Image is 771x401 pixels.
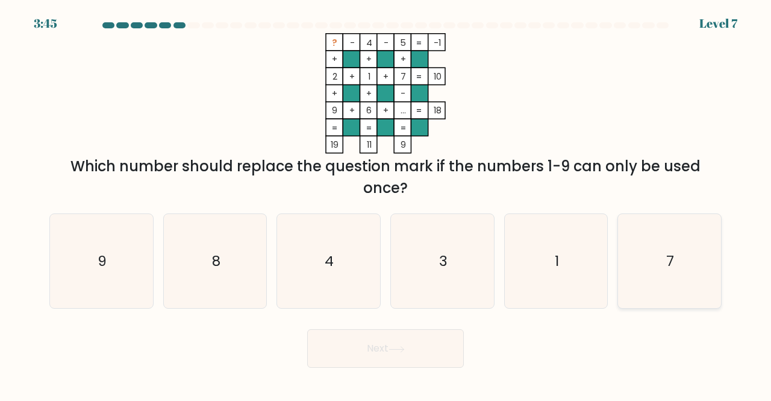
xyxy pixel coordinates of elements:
[401,37,406,49] tspan: 5
[212,251,220,271] text: 8
[401,71,406,83] tspan: 7
[34,14,57,33] div: 3:45
[332,71,337,83] tspan: 2
[401,104,406,116] tspan: ...
[307,329,464,368] button: Next
[366,37,372,49] tspan: 4
[416,37,422,49] tspan: =
[332,53,337,65] tspan: +
[416,104,422,116] tspan: =
[434,71,442,83] tspan: 10
[57,156,714,199] div: Which number should replace the question mark if the numbers 1-9 can only be used once?
[350,37,355,49] tspan: -
[366,104,372,116] tspan: 6
[401,87,405,99] tspan: -
[667,251,675,271] text: 7
[332,122,337,134] tspan: =
[699,14,737,33] div: Level 7
[349,71,355,83] tspan: +
[383,71,389,83] tspan: +
[383,104,389,116] tspan: +
[401,139,406,151] tspan: 9
[366,87,372,99] tspan: +
[331,139,339,151] tspan: 19
[401,53,406,65] tspan: +
[98,251,107,271] text: 9
[439,251,448,271] text: 3
[367,139,372,151] tspan: 11
[332,104,337,116] tspan: 9
[555,251,559,271] text: 1
[434,37,441,49] tspan: -1
[368,71,370,83] tspan: 1
[332,87,337,99] tspan: +
[366,53,372,65] tspan: +
[401,122,406,134] tspan: =
[366,122,372,134] tspan: =
[349,104,355,116] tspan: +
[325,251,334,271] text: 4
[384,37,389,49] tspan: -
[416,71,422,83] tspan: =
[332,37,337,49] tspan: ?
[434,104,442,116] tspan: 18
